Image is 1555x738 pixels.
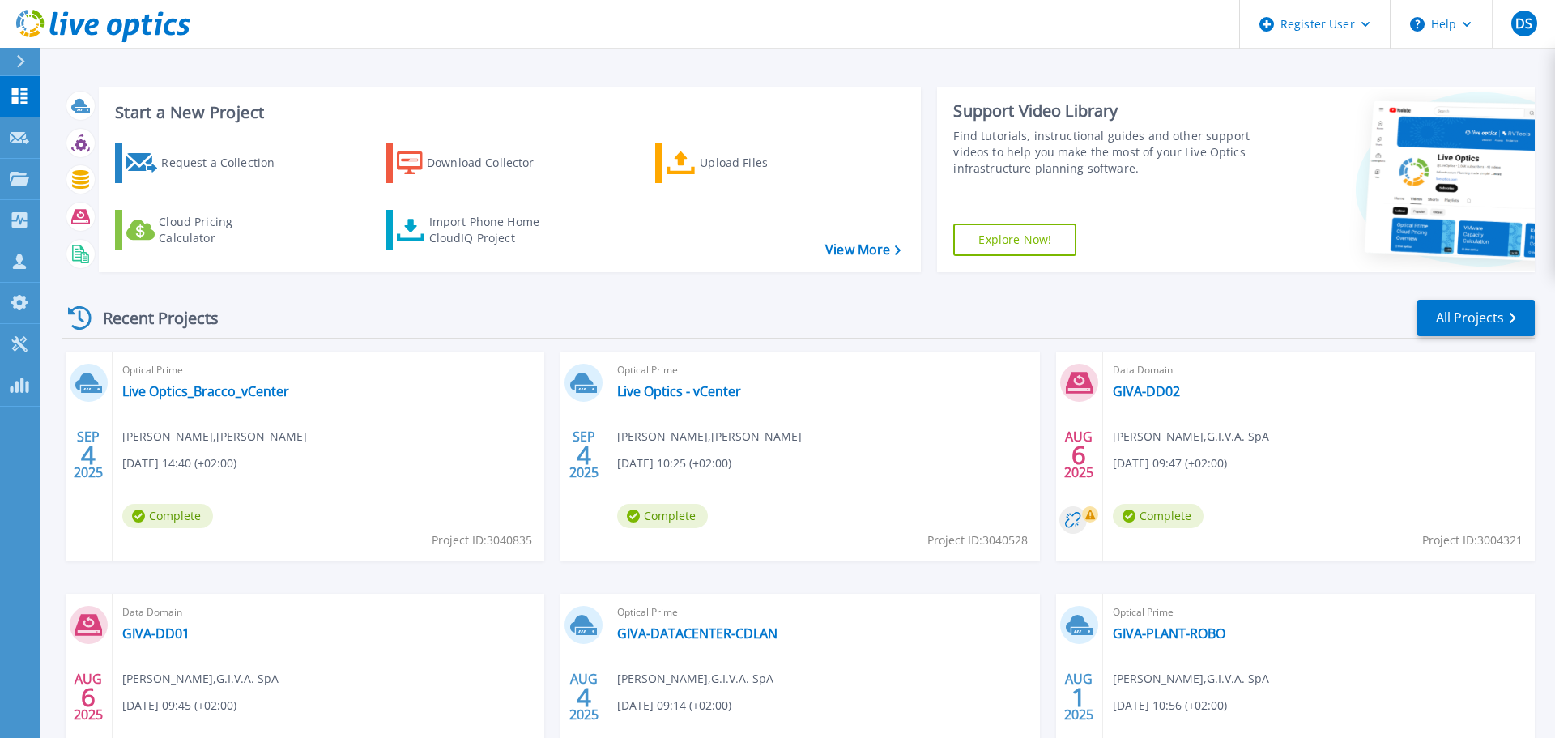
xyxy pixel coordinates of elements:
[62,298,241,338] div: Recent Projects
[159,214,288,246] div: Cloud Pricing Calculator
[122,697,236,715] span: [DATE] 09:45 (+02:00)
[122,604,535,621] span: Data Domain
[617,361,1029,379] span: Optical Prime
[1113,625,1225,642] a: GIVA-PLANT-ROBO
[953,100,1258,122] div: Support Video Library
[122,361,535,379] span: Optical Prime
[1113,604,1525,621] span: Optical Prime
[427,147,556,179] div: Download Collector
[81,448,96,462] span: 4
[1063,668,1094,727] div: AUG 2025
[81,690,96,704] span: 6
[1113,670,1269,688] span: [PERSON_NAME] , G.I.V.A. SpA
[1113,383,1180,399] a: GIVA-DD02
[1113,504,1204,528] span: Complete
[617,383,741,399] a: Live Optics - vCenter
[386,143,566,183] a: Download Collector
[1515,17,1532,30] span: DS
[825,242,901,258] a: View More
[617,670,773,688] span: [PERSON_NAME] , G.I.V.A. SpA
[1113,361,1525,379] span: Data Domain
[115,143,296,183] a: Request a Collection
[577,690,591,704] span: 4
[1071,690,1086,704] span: 1
[122,428,307,446] span: [PERSON_NAME] , [PERSON_NAME]
[122,670,279,688] span: [PERSON_NAME] , G.I.V.A. SpA
[1063,425,1094,484] div: AUG 2025
[927,531,1028,549] span: Project ID: 3040528
[122,504,213,528] span: Complete
[617,604,1029,621] span: Optical Prime
[577,448,591,462] span: 4
[700,147,829,179] div: Upload Files
[122,383,289,399] a: Live Optics_Bracco_vCenter
[617,625,777,642] a: GIVA-DATACENTER-CDLAN
[569,425,599,484] div: SEP 2025
[115,210,296,250] a: Cloud Pricing Calculator
[1113,428,1269,446] span: [PERSON_NAME] , G.I.V.A. SpA
[122,625,190,642] a: GIVA-DD01
[569,668,599,727] div: AUG 2025
[953,128,1258,177] div: Find tutorials, instructional guides and other support videos to help you make the most of your L...
[1422,531,1523,549] span: Project ID: 3004321
[73,425,104,484] div: SEP 2025
[617,454,731,472] span: [DATE] 10:25 (+02:00)
[161,147,291,179] div: Request a Collection
[1113,454,1227,472] span: [DATE] 09:47 (+02:00)
[1071,448,1086,462] span: 6
[432,531,532,549] span: Project ID: 3040835
[655,143,836,183] a: Upload Files
[1113,697,1227,715] span: [DATE] 10:56 (+02:00)
[429,214,556,246] div: Import Phone Home CloudIQ Project
[617,428,802,446] span: [PERSON_NAME] , [PERSON_NAME]
[617,504,708,528] span: Complete
[115,104,901,122] h3: Start a New Project
[953,224,1076,256] a: Explore Now!
[617,697,731,715] span: [DATE] 09:14 (+02:00)
[73,668,104,727] div: AUG 2025
[1417,300,1535,336] a: All Projects
[122,454,236,472] span: [DATE] 14:40 (+02:00)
